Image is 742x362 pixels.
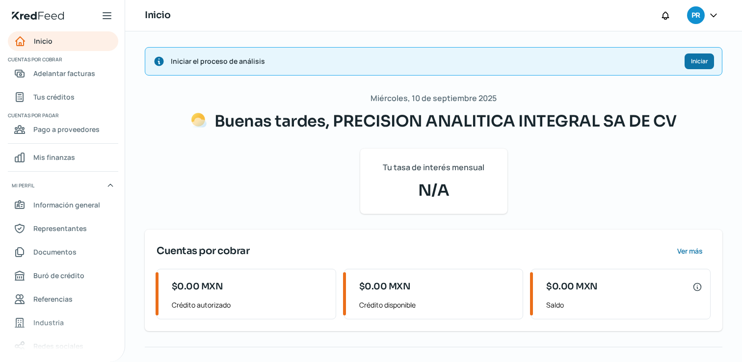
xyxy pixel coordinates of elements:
[33,316,64,329] span: Industria
[8,120,118,139] a: Pago a proveedores
[8,266,118,285] a: Buró de crédito
[371,91,497,105] span: Miércoles, 10 de septiembre 2025
[372,179,496,202] span: N/A
[171,55,677,67] span: Iniciar el proceso de análisis
[33,199,100,211] span: Información general
[33,269,84,282] span: Buró de crédito
[8,195,118,215] a: Información general
[546,280,598,293] span: $0.00 MXN
[359,280,411,293] span: $0.00 MXN
[383,160,484,175] span: Tu tasa de interés mensual
[145,8,170,23] h1: Inicio
[33,91,75,103] span: Tus créditos
[669,241,711,261] button: Ver más
[8,289,118,309] a: Referencias
[8,219,118,238] a: Representantes
[8,242,118,262] a: Documentos
[8,64,118,83] a: Adelantar facturas
[33,293,73,305] span: Referencias
[8,336,118,356] a: Redes sociales
[8,87,118,107] a: Tus créditos
[546,299,702,311] span: Saldo
[33,340,83,352] span: Redes sociales
[12,181,34,190] span: Mi perfil
[172,280,223,293] span: $0.00 MXN
[8,55,117,64] span: Cuentas por cobrar
[677,248,703,255] span: Ver más
[34,35,53,47] span: Inicio
[191,112,207,128] img: Saludos
[8,148,118,167] a: Mis finanzas
[691,10,700,22] span: PR
[157,244,249,259] span: Cuentas por cobrar
[691,58,708,64] span: Iniciar
[8,313,118,333] a: Industria
[685,53,714,69] button: Iniciar
[33,246,77,258] span: Documentos
[8,111,117,120] span: Cuentas por pagar
[359,299,515,311] span: Crédito disponible
[214,111,677,131] span: Buenas tardes, PRECISION ANALITICA INTEGRAL SA DE CV
[33,123,100,135] span: Pago a proveedores
[33,67,95,79] span: Adelantar facturas
[33,222,87,234] span: Representantes
[8,31,118,51] a: Inicio
[172,299,328,311] span: Crédito autorizado
[33,151,75,163] span: Mis finanzas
